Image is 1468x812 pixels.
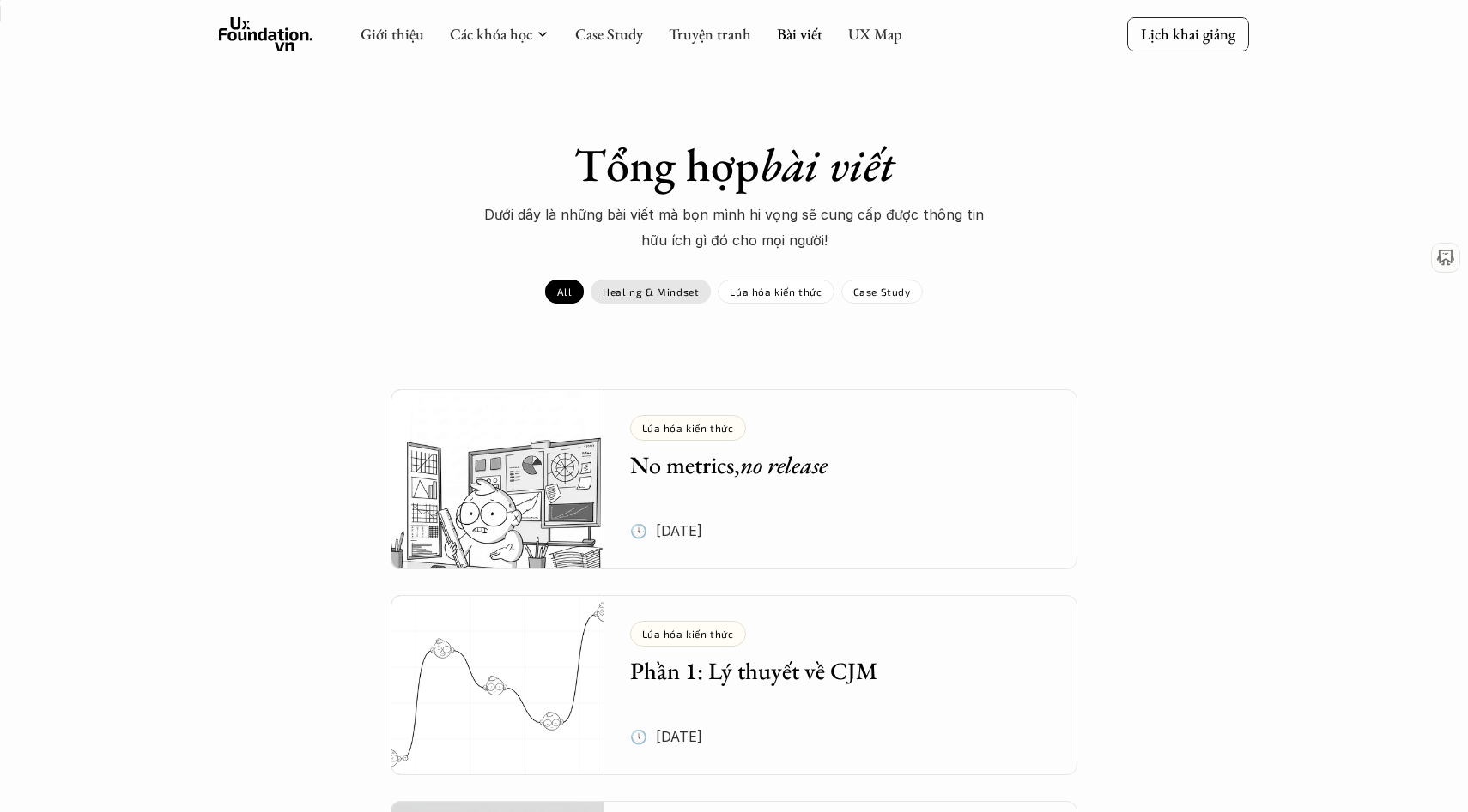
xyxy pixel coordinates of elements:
[630,449,1027,480] h5: No metrics,
[760,135,895,195] em: bài viết
[642,422,734,434] p: Lúa hóa kiến thức
[391,389,1077,569] a: Lúa hóa kiến thứcNo metrics,no release🕔 [DATE]
[434,137,1034,193] h1: Tổng hợp
[1141,24,1235,44] p: Lịch khai giảng
[740,449,828,480] em: no release
[450,24,532,44] a: Các khóa học
[718,280,834,304] a: Lúa hóa kiến thức
[575,24,643,44] a: Case Study
[777,24,822,44] a: Bài viết
[853,286,911,298] p: Case Study
[841,280,923,304] a: Case Study
[848,24,902,44] a: UX Map
[476,201,992,254] p: Dưới dây là những bài viết mà bọn mình hi vọng sẽ cung cấp được thông tin hữu ích gì đó cho mọi n...
[557,286,572,298] p: All
[361,24,424,44] a: Giới thiệu
[642,628,734,640] p: Lúa hóa kiến thức
[1127,17,1249,51] a: Lịch khai giảng
[730,286,822,298] p: Lúa hóa kiến thức
[630,655,1027,686] h5: Phần 1: Lý thuyết về CJM
[630,724,702,749] p: 🕔 [DATE]
[603,286,699,298] p: Healing & Mindset
[591,280,711,304] a: Healing & Mindset
[630,518,702,544] p: 🕔 [DATE]
[391,595,1077,775] a: Lúa hóa kiến thứcPhần 1: Lý thuyết về CJM🕔 [DATE]
[669,24,751,44] a: Truyện tranh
